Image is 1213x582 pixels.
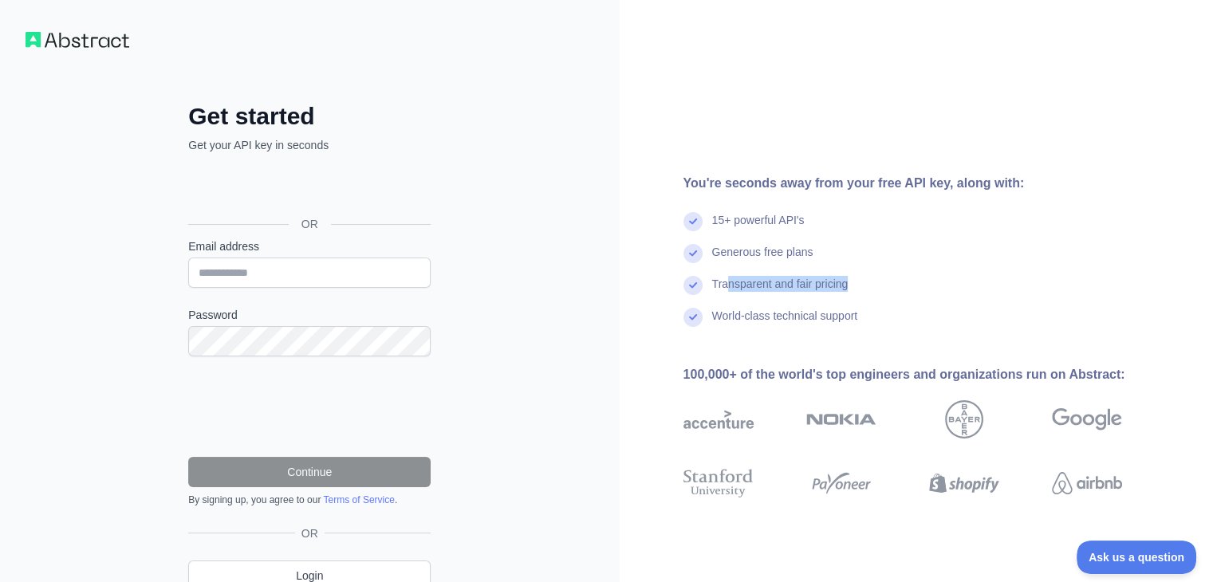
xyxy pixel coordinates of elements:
[683,276,703,295] img: check mark
[945,400,983,438] img: bayer
[188,137,431,153] p: Get your API key in seconds
[683,466,754,501] img: stanford university
[683,244,703,263] img: check mark
[683,174,1173,193] div: You're seconds away from your free API key, along with:
[188,457,431,487] button: Continue
[712,244,813,276] div: Generous free plans
[1077,541,1197,574] iframe: Toggle Customer Support
[929,466,999,501] img: shopify
[712,212,805,244] div: 15+ powerful API's
[683,308,703,327] img: check mark
[806,466,876,501] img: payoneer
[26,32,129,48] img: Workflow
[806,400,876,438] img: nokia
[683,400,754,438] img: accenture
[712,276,849,308] div: Transparent and fair pricing
[683,365,1173,384] div: 100,000+ of the world's top engineers and organizations run on Abstract:
[323,494,394,505] a: Terms of Service
[1052,466,1122,501] img: airbnb
[188,238,431,254] label: Email address
[188,307,431,323] label: Password
[188,376,431,438] iframe: reCAPTCHA
[188,494,431,506] div: By signing up, you agree to our .
[712,308,858,340] div: World-class technical support
[289,216,331,232] span: OR
[683,212,703,231] img: check mark
[1052,400,1122,438] img: google
[180,171,435,206] iframe: Sign in with Google Button
[188,102,431,131] h2: Get started
[295,525,325,541] span: OR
